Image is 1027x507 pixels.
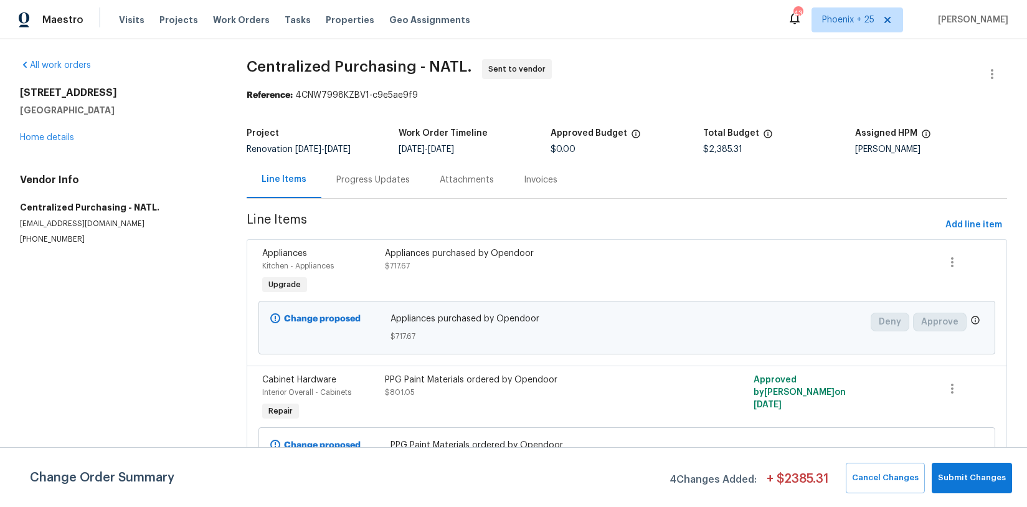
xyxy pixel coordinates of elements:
[247,145,351,154] span: Renovation
[262,376,336,384] span: Cabinet Hardware
[703,129,759,138] h5: Total Budget
[852,471,919,485] span: Cancel Changes
[670,468,757,493] span: 4 Changes Added:
[938,471,1006,485] span: Submit Changes
[262,173,306,186] div: Line Items
[385,262,410,270] span: $717.67
[846,463,925,493] button: Cancel Changes
[159,14,198,26] span: Projects
[42,14,83,26] span: Maestro
[390,439,863,452] span: PPG Paint Materials ordered by Opendoor
[390,313,863,325] span: Appliances purchased by Opendoor
[631,129,641,145] span: The total cost of line items that have been approved by both Opendoor and the Trade Partner. This...
[855,129,917,138] h5: Assigned HPM
[767,473,829,493] span: + $ 2385.31
[399,145,425,154] span: [DATE]
[247,214,940,237] span: Line Items
[440,174,494,186] div: Attachments
[822,14,874,26] span: Phoenix + 25
[295,145,321,154] span: [DATE]
[20,201,217,214] h5: Centralized Purchasing - NATL.
[263,405,298,417] span: Repair
[20,174,217,186] h4: Vendor Info
[385,247,684,260] div: Appliances purchased by Opendoor
[20,234,217,245] p: [PHONE_NUMBER]
[385,389,415,396] span: $801.05
[326,14,374,26] span: Properties
[399,129,488,138] h5: Work Order Timeline
[247,59,472,74] span: Centralized Purchasing - NATL.
[295,145,351,154] span: -
[247,129,279,138] h5: Project
[551,129,627,138] h5: Approved Budget
[754,400,782,409] span: [DATE]
[20,133,74,142] a: Home details
[263,278,306,291] span: Upgrade
[399,145,454,154] span: -
[921,129,931,145] span: The hpm assigned to this work order.
[284,315,361,323] b: Change proposed
[262,249,307,258] span: Appliances
[932,463,1012,493] button: Submit Changes
[262,389,351,396] span: Interior Overall - Cabinets
[385,374,684,386] div: PPG Paint Materials ordered by Opendoor
[428,145,454,154] span: [DATE]
[213,14,270,26] span: Work Orders
[284,441,361,450] b: Change proposed
[970,315,980,328] span: Only a market manager or an area construction manager can approve
[913,313,967,331] button: Approve
[30,463,174,493] span: Change Order Summary
[945,217,1002,233] span: Add line item
[389,14,470,26] span: Geo Assignments
[20,87,217,99] h2: [STREET_ADDRESS]
[324,145,351,154] span: [DATE]
[940,214,1007,237] button: Add line item
[336,174,410,186] div: Progress Updates
[703,145,742,154] span: $2,385.31
[20,219,217,229] p: [EMAIL_ADDRESS][DOMAIN_NAME]
[20,104,217,116] h5: [GEOGRAPHIC_DATA]
[524,174,557,186] div: Invoices
[119,14,144,26] span: Visits
[551,145,575,154] span: $0.00
[933,14,1008,26] span: [PERSON_NAME]
[285,16,311,24] span: Tasks
[871,313,909,331] button: Deny
[763,129,773,145] span: The total cost of line items that have been proposed by Opendoor. This sum includes line items th...
[855,145,1007,154] div: [PERSON_NAME]
[793,7,802,20] div: 434
[247,89,1007,102] div: 4CNW7998KZBV1-c9e5ae9f9
[20,61,91,70] a: All work orders
[262,262,334,270] span: Kitchen - Appliances
[754,376,846,409] span: Approved by [PERSON_NAME] on
[390,330,863,343] span: $717.67
[247,91,293,100] b: Reference:
[488,63,551,75] span: Sent to vendor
